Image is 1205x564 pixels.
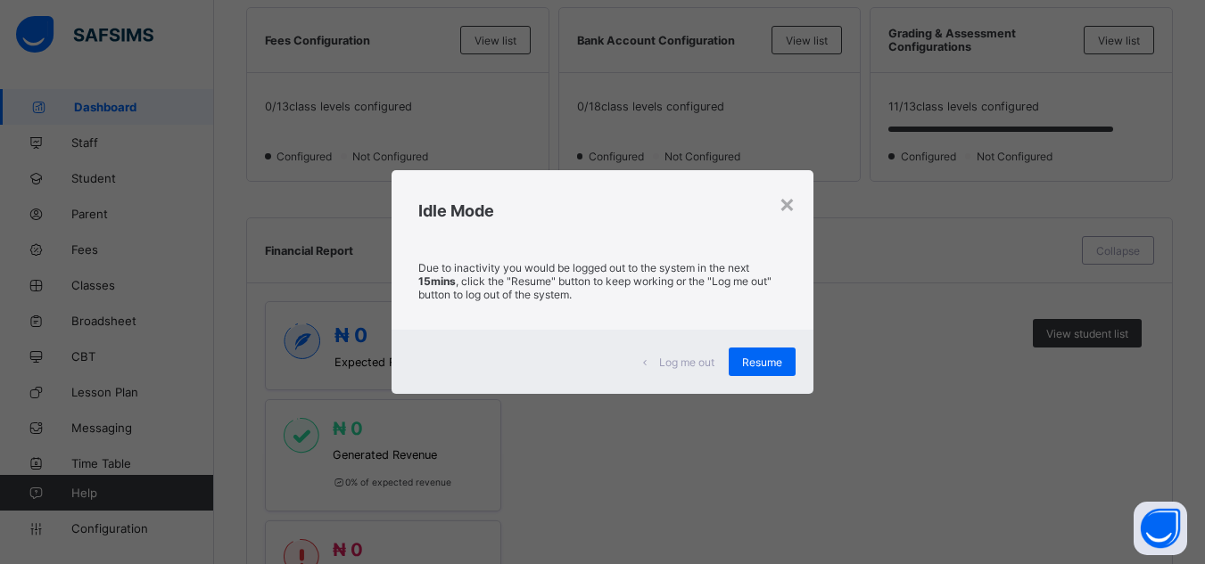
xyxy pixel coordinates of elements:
h2: Idle Mode [418,201,787,220]
span: Log me out [659,356,714,369]
strong: 15mins [418,274,456,288]
div: × [779,188,796,218]
span: Resume [742,356,782,369]
p: Due to inactivity you would be logged out to the system in the next , click the "Resume" button t... [418,261,787,301]
button: Open asap [1134,502,1187,555]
